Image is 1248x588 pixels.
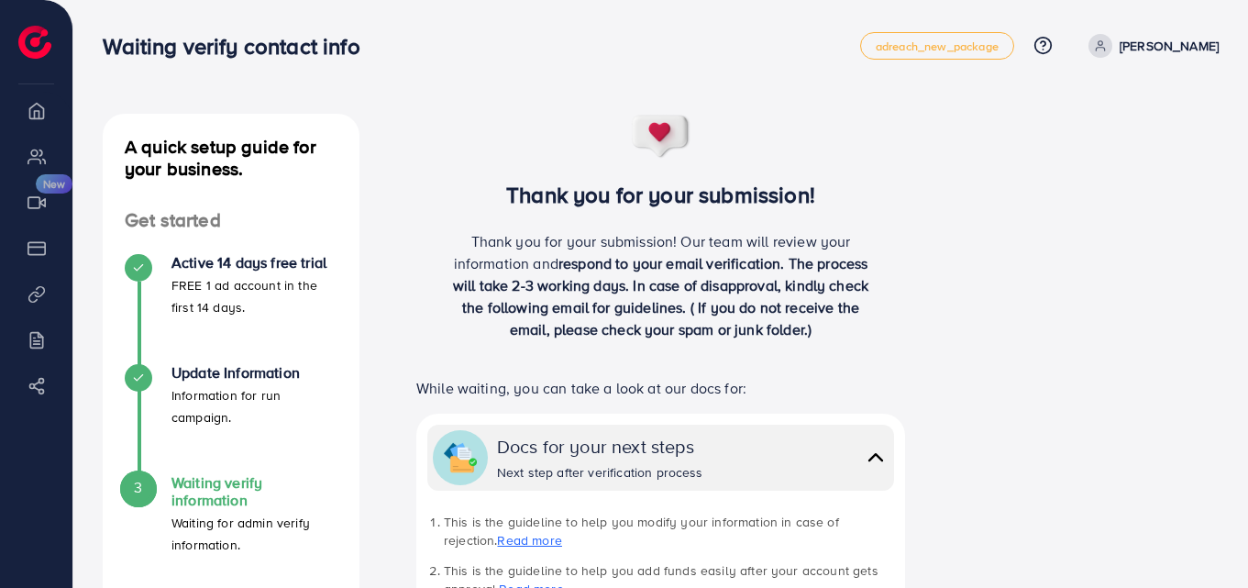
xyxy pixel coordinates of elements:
[103,209,359,232] h4: Get started
[1081,34,1219,58] a: [PERSON_NAME]
[103,33,374,60] h3: Waiting verify contact info
[103,254,359,364] li: Active 14 days free trial
[497,531,561,549] a: Read more
[444,513,894,550] li: This is the guideline to help you modify your information in case of rejection.
[860,32,1014,60] a: adreach_new_package
[171,384,337,428] p: Information for run campaign.
[453,253,868,339] span: respond to your email verification. The process will take 2-3 working days. In case of disapprova...
[171,254,337,272] h4: Active 14 days free trial
[876,40,999,52] span: adreach_new_package
[444,230,878,340] p: Thank you for your submission! Our team will review your information and
[103,364,359,474] li: Update Information
[1120,35,1219,57] p: [PERSON_NAME]
[171,474,337,509] h4: Waiting verify information
[497,463,703,482] div: Next step after verification process
[18,26,51,59] img: logo
[171,512,337,556] p: Waiting for admin verify information.
[631,114,691,160] img: success
[863,444,889,471] img: collapse
[134,477,142,498] span: 3
[444,441,477,474] img: collapse
[171,364,337,382] h4: Update Information
[497,433,703,460] div: Docs for your next steps
[389,182,933,208] h3: Thank you for your submission!
[416,377,905,399] p: While waiting, you can take a look at our docs for:
[171,274,337,318] p: FREE 1 ad account in the first 14 days.
[103,136,359,180] h4: A quick setup guide for your business.
[103,474,359,584] li: Waiting verify information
